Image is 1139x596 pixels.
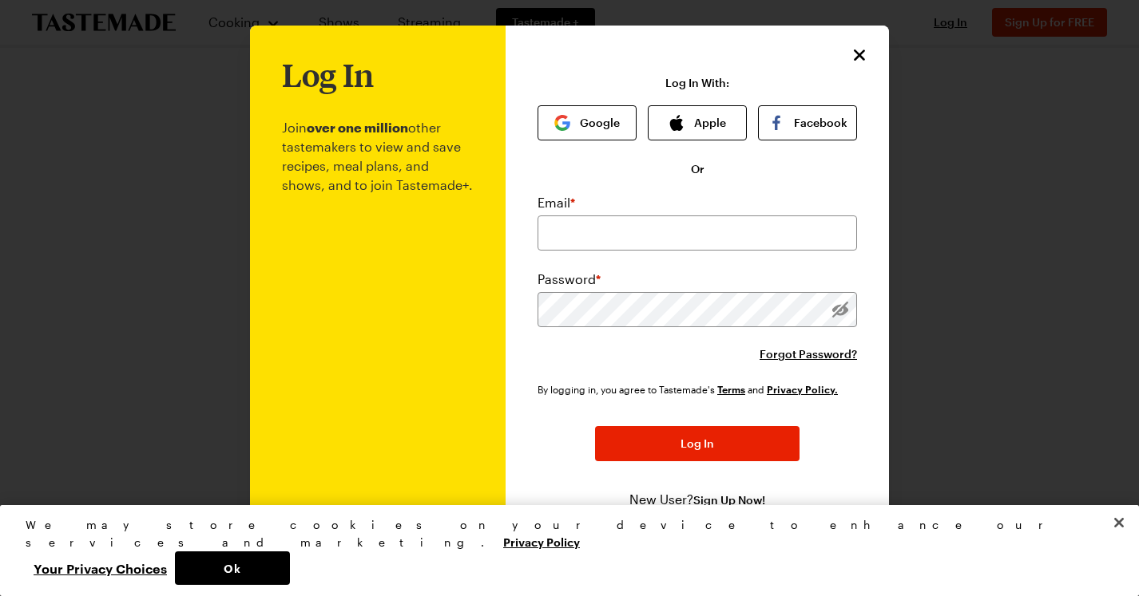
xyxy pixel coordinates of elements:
button: Apple [648,105,747,140]
button: Log In [595,426,800,461]
button: Forgot Password? [760,346,857,362]
button: Close [849,45,870,65]
a: Tastemade Terms of Service [717,382,745,396]
a: Tastemade Privacy Policy [767,382,838,396]
label: Password [538,270,601,289]
h1: Log In [282,57,374,93]
p: Log In With: [665,77,729,89]
div: We may store cookies on your device to enhance our services and marketing. [26,516,1100,551]
div: By logging in, you agree to Tastemade's and [538,381,844,397]
button: Google [538,105,637,140]
button: Close [1101,505,1137,540]
button: Your Privacy Choices, Opens the preference center dialog [26,551,175,585]
button: Sign Up Now! [693,492,765,508]
label: Email [538,193,575,212]
span: Log In [681,436,714,452]
button: Facebook [758,105,857,140]
div: Privacy [26,516,1100,585]
span: Or [691,161,704,177]
a: More information about your privacy, opens in a new tab [503,534,580,549]
p: Join other tastemakers to view and save recipes, meal plans, and shows, and to join Tastemade+. [282,93,474,540]
span: New User? [629,491,693,507]
b: over one million [307,120,408,135]
button: Ok [175,551,290,585]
